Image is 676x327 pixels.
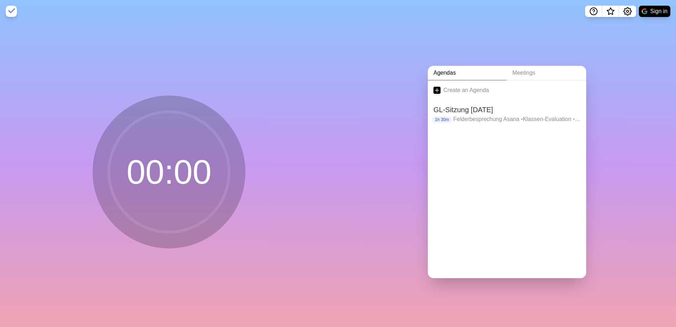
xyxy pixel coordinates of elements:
span: • [521,116,523,122]
h2: GL-Sitzung [DATE] [433,104,581,115]
img: timeblocks logo [6,6,17,17]
button: Sign in [639,6,670,17]
button: Help [585,6,602,17]
button: Settings [619,6,636,17]
img: google logo [642,8,647,14]
a: Agendas [428,66,507,80]
a: Meetings [507,66,586,80]
span: • [573,116,581,122]
p: Felderbesprechung Asana Klassen-Evaluation Weiteres Vorgehen E-Bill Preis-History Stehmeeting WLA... [453,115,581,124]
p: 1h 30m [432,116,452,123]
a: Create an Agenda [428,80,586,100]
button: What’s new [602,6,619,17]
